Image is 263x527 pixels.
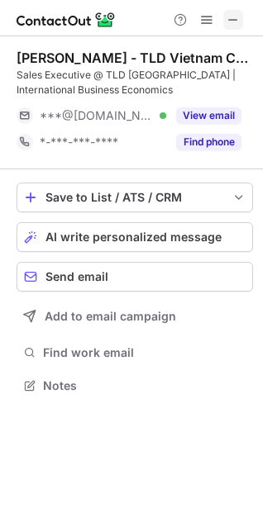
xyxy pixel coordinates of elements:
button: Send email [17,262,253,292]
div: Save to List / ATS / CRM [45,191,224,204]
span: ***@[DOMAIN_NAME] [40,108,154,123]
button: save-profile-one-click [17,183,253,212]
span: Notes [43,378,246,393]
button: Find work email [17,341,253,364]
button: AI write personalized message [17,222,253,252]
button: Reveal Button [176,134,241,150]
span: Send email [45,270,108,283]
button: Notes [17,374,253,397]
img: ContactOut v5.3.10 [17,10,116,30]
div: [PERSON_NAME] - TLD Vietnam Chemicals [17,50,253,66]
button: Add to email campaign [17,301,253,331]
div: Sales Executive @ TLD [GEOGRAPHIC_DATA] | International Business Economics [17,68,253,97]
span: AI write personalized message [45,230,222,244]
button: Reveal Button [176,107,241,124]
span: Add to email campaign [45,310,176,323]
span: Find work email [43,345,246,360]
